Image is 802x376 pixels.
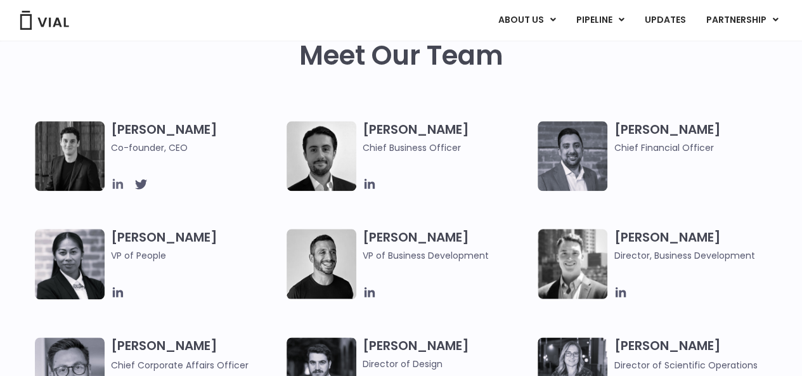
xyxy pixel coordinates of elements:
h3: [PERSON_NAME] [111,337,280,372]
img: A black and white photo of a man smiling. [287,229,356,299]
span: Chief Business Officer [363,141,532,155]
img: Catie [35,229,105,299]
span: Director of Scientific Operations [614,359,757,372]
img: Headshot of smiling man named Samir [538,121,607,191]
h3: [PERSON_NAME] [614,121,783,155]
a: UPDATES [635,10,695,31]
img: A black and white photo of a man in a suit holding a vial. [287,121,356,191]
a: PIPELINEMenu Toggle [566,10,634,31]
img: A black and white photo of a man in a suit attending a Summit. [35,121,105,191]
span: Chief Corporate Affairs Officer [111,359,249,372]
h3: [PERSON_NAME] [363,121,532,155]
span: Director of Design [363,357,532,371]
span: Chief Financial Officer [614,141,783,155]
span: Director, Business Development [614,249,783,263]
h3: [PERSON_NAME] [363,337,532,371]
a: ABOUT USMenu Toggle [488,10,566,31]
a: PARTNERSHIPMenu Toggle [696,10,789,31]
h2: Meet Our Team [299,41,503,71]
h3: [PERSON_NAME] [111,229,280,281]
h3: [PERSON_NAME] [614,229,783,263]
span: VP of People [111,249,280,263]
img: Vial Logo [19,11,70,30]
span: Co-founder, CEO [111,141,280,155]
h3: [PERSON_NAME] [614,337,783,372]
h3: [PERSON_NAME] [111,121,280,155]
img: A black and white photo of a smiling man in a suit at ARVO 2023. [538,229,607,299]
span: VP of Business Development [363,249,532,263]
h3: [PERSON_NAME] [363,229,532,263]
